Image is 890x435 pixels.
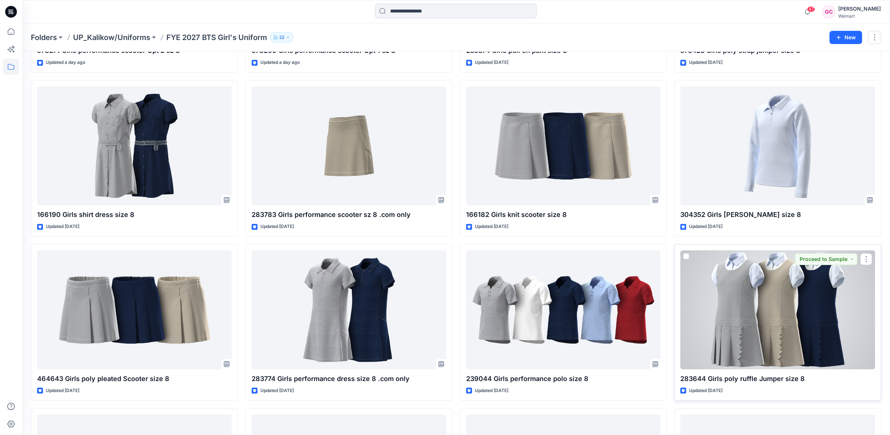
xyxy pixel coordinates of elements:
p: 464643 Girls poly pleated Scooter size 8 [37,374,232,384]
a: UP_Kalikow/Uniforms [73,32,150,43]
a: 166190 Girls shirt dress size 8 [37,86,232,205]
a: 166182 Girls knit scooter size 8 [466,86,661,205]
a: 283644 Girls poly ruffle Jumper size 8 [680,250,875,369]
p: Updated a day ago [260,59,300,66]
p: 239044 Girls performance polo size 8 [466,374,661,384]
button: 22 [270,32,293,43]
div: GC [822,5,835,18]
p: FYE 2027 BTS Girl's Uniform [166,32,267,43]
a: 239044 Girls performance polo size 8 [466,250,661,369]
button: New [829,31,862,44]
p: Updated [DATE] [689,387,723,395]
p: 166190 Girls shirt dress size 8 [37,210,232,220]
a: 304352 Girls LS Polo size 8 [680,86,875,205]
p: 283783 Girls performance scooter sz 8 .com only [252,210,446,220]
p: 304352 Girls [PERSON_NAME] size 8 [680,210,875,220]
p: Updated a day ago [46,59,85,66]
a: 283774 Girls performance dress size 8 .com only [252,250,446,369]
a: 283783 Girls performance scooter sz 8 .com only [252,86,446,205]
p: Updated [DATE] [475,387,508,395]
a: 464643 Girls poly pleated Scooter size 8 [37,250,232,369]
p: Updated [DATE] [260,223,294,231]
p: Updated [DATE] [475,59,508,66]
p: Updated [DATE] [689,223,723,231]
p: Updated [DATE] [260,387,294,395]
div: [PERSON_NAME] [838,4,881,13]
a: Folders [31,32,57,43]
p: Updated [DATE] [46,387,79,395]
p: Updated [DATE] [46,223,79,231]
p: 283774 Girls performance dress size 8 .com only [252,374,446,384]
span: 47 [807,6,815,12]
p: Updated [DATE] [689,59,723,66]
div: Walmart [838,13,881,19]
p: Updated [DATE] [475,223,508,231]
p: 283644 Girls poly ruffle Jumper size 8 [680,374,875,384]
p: 166182 Girls knit scooter size 8 [466,210,661,220]
p: 22 [279,33,284,41]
